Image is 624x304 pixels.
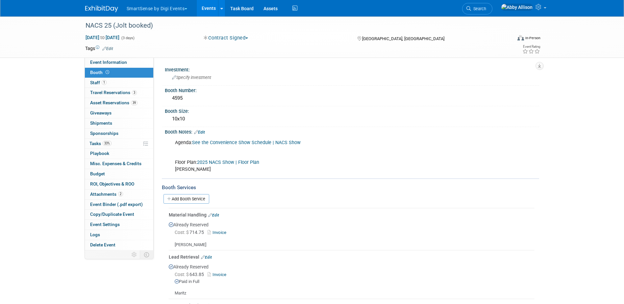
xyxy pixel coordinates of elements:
[85,200,153,210] a: Event Binder (.pdf export)
[103,141,112,146] span: 33%
[170,136,467,176] div: Agenda: Floor Plan: [PERSON_NAME]
[104,70,111,75] span: Booth not reserved yet
[85,98,153,108] a: Asset Reservations39
[362,36,444,41] span: [GEOGRAPHIC_DATA], [GEOGRAPHIC_DATA]
[90,161,141,166] span: Misc. Expenses & Credits
[170,93,534,103] div: 4595
[208,230,229,235] a: Invoice
[175,272,189,277] span: Cost: $
[501,4,533,11] img: Abby Allison
[165,106,539,114] div: Booth Size:
[471,6,486,11] span: Search
[85,118,153,128] a: Shipments
[517,35,524,40] img: Format-Inperson.png
[85,35,120,40] span: [DATE] [DATE]
[118,191,123,196] span: 2
[85,88,153,98] a: Travel Reservations3
[90,212,134,217] span: Copy/Duplicate Event
[90,70,111,75] span: Booth
[85,45,113,52] td: Tags
[129,250,140,259] td: Personalize Event Tab Strip
[90,100,137,105] span: Asset Reservations
[83,20,502,32] div: NACS 25 (Jolt booked)
[85,139,153,149] a: Tasks33%
[85,179,153,189] a: ROI, Objectives & ROO
[85,58,153,67] a: Event Information
[89,141,112,146] span: Tasks
[175,230,189,235] span: Cost: $
[90,120,112,126] span: Shipments
[102,80,107,85] span: 1
[165,127,539,136] div: Booth Notes:
[90,80,107,85] span: Staff
[132,90,137,95] span: 3
[90,151,109,156] span: Playbook
[169,237,534,248] div: [PERSON_NAME]
[90,171,105,176] span: Budget
[169,218,534,248] div: Already Reserved
[165,65,539,73] div: Investment:
[131,100,137,105] span: 39
[163,194,209,204] a: Add Booth Service
[162,184,539,191] div: Booth Services
[525,36,540,40] div: In-Person
[85,230,153,240] a: Logs
[208,272,229,277] a: Invoice
[90,191,123,197] span: Attachments
[85,240,153,250] a: Delete Event
[169,260,534,296] div: Already Reserved
[165,86,539,94] div: Booth Number:
[192,140,301,145] a: See the Convenience Show Schedule | NACS Show
[85,210,153,219] a: Copy/Duplicate Event
[169,285,534,296] div: Maritz
[175,272,207,277] span: 643.85
[208,213,219,217] a: Edit
[462,3,492,14] a: Search
[85,149,153,159] a: Playbook
[102,46,113,51] a: Edit
[121,36,135,40] span: (3 days)
[85,220,153,230] a: Event Settings
[85,6,118,12] img: ExhibitDay
[170,114,534,124] div: 10x10
[169,254,534,260] div: Lead Retrieval
[85,169,153,179] a: Budget
[99,35,106,40] span: to
[90,131,118,136] span: Sponsorships
[85,108,153,118] a: Giveaways
[90,90,137,95] span: Travel Reservations
[473,34,541,44] div: Event Format
[90,242,115,247] span: Delete Event
[175,279,534,285] div: Paid in Full
[201,255,212,260] a: Edit
[90,181,134,187] span: ROI, Objectives & ROO
[201,35,251,41] button: Contract Signed
[194,130,205,135] a: Edit
[90,232,100,237] span: Logs
[522,45,540,48] div: Event Rating
[85,129,153,139] a: Sponsorships
[85,190,153,199] a: Attachments2
[90,222,120,227] span: Event Settings
[90,60,127,65] span: Event Information
[90,202,143,207] span: Event Binder (.pdf export)
[85,78,153,88] a: Staff1
[172,75,211,80] span: Specify investment
[85,159,153,169] a: Misc. Expenses & Credits
[197,160,259,165] a: 2025 NACS Show | Floor Plan
[175,230,207,235] span: 714.75
[90,110,112,115] span: Giveaways
[85,68,153,78] a: Booth
[169,212,534,218] div: Material Handling
[140,250,153,259] td: Toggle Event Tabs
